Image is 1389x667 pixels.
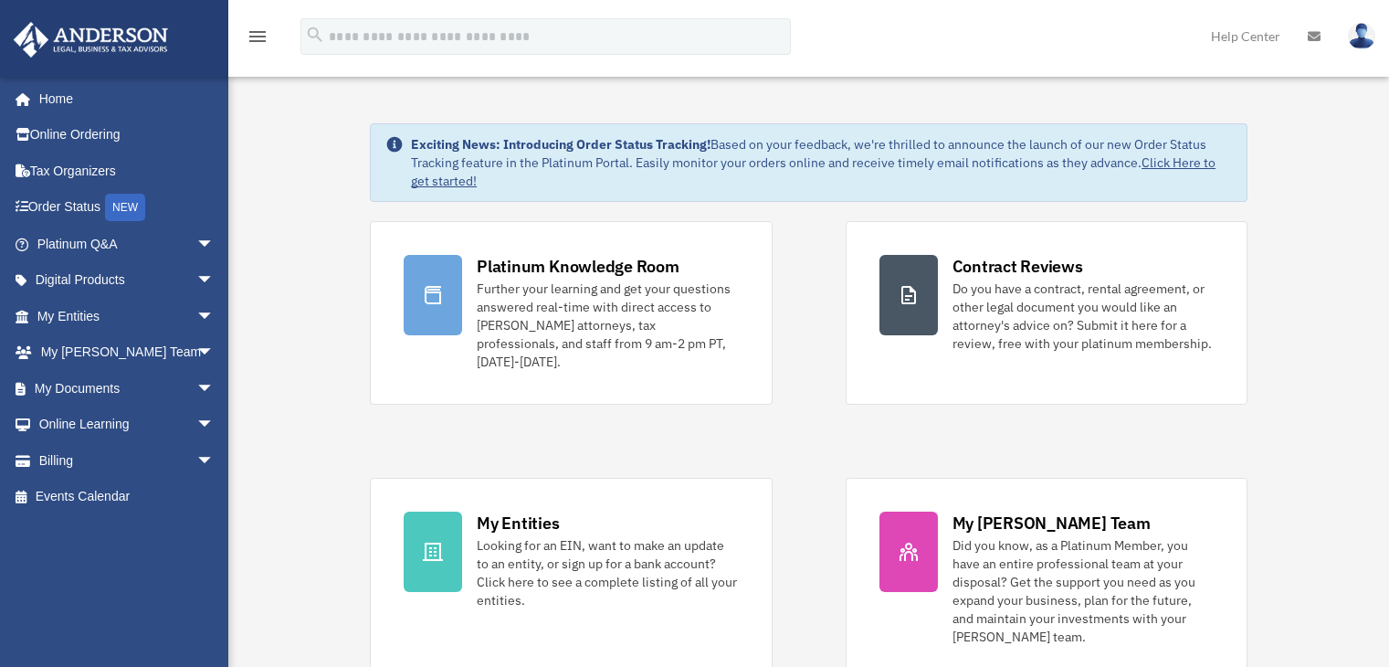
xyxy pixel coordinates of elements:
a: My Documentsarrow_drop_down [13,370,242,407]
a: Platinum Knowledge Room Further your learning and get your questions answered real-time with dire... [370,221,772,405]
i: search [305,25,325,45]
div: My Entities [477,512,559,535]
span: arrow_drop_down [196,442,233,480]
a: Online Ordering [13,117,242,154]
a: Tax Organizers [13,153,242,189]
a: Home [13,80,233,117]
img: User Pic [1348,23,1375,49]
a: menu [247,32,268,48]
a: Contract Reviews Do you have a contract, rental agreement, or other legal document you would like... [846,221,1247,405]
div: Do you have a contract, rental agreement, or other legal document you would like an attorney's ad... [952,280,1214,353]
div: My [PERSON_NAME] Team [952,512,1151,535]
a: Events Calendar [13,479,242,515]
div: Did you know, as a Platinum Member, you have an entire professional team at your disposal? Get th... [952,536,1214,646]
div: Platinum Knowledge Room [477,255,679,278]
a: Online Learningarrow_drop_down [13,407,242,443]
img: Anderson Advisors Platinum Portal [8,22,174,58]
a: My Entitiesarrow_drop_down [13,298,242,334]
a: My [PERSON_NAME] Teamarrow_drop_down [13,334,242,371]
span: arrow_drop_down [196,298,233,335]
a: Platinum Q&Aarrow_drop_down [13,226,242,262]
a: Billingarrow_drop_down [13,442,242,479]
div: Contract Reviews [952,255,1083,278]
i: menu [247,26,268,48]
a: Order StatusNEW [13,189,242,227]
span: arrow_drop_down [196,334,233,372]
a: Digital Productsarrow_drop_down [13,262,242,299]
span: arrow_drop_down [196,226,233,263]
div: Based on your feedback, we're thrilled to announce the launch of our new Order Status Tracking fe... [411,135,1232,190]
div: NEW [105,194,145,221]
div: Looking for an EIN, want to make an update to an entity, or sign up for a bank account? Click her... [477,536,738,609]
span: arrow_drop_down [196,407,233,444]
div: Further your learning and get your questions answered real-time with direct access to [PERSON_NAM... [477,280,738,371]
a: Click Here to get started! [411,154,1215,189]
span: arrow_drop_down [196,370,233,408]
span: arrow_drop_down [196,262,233,300]
strong: Exciting News: Introducing Order Status Tracking! [411,136,710,153]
